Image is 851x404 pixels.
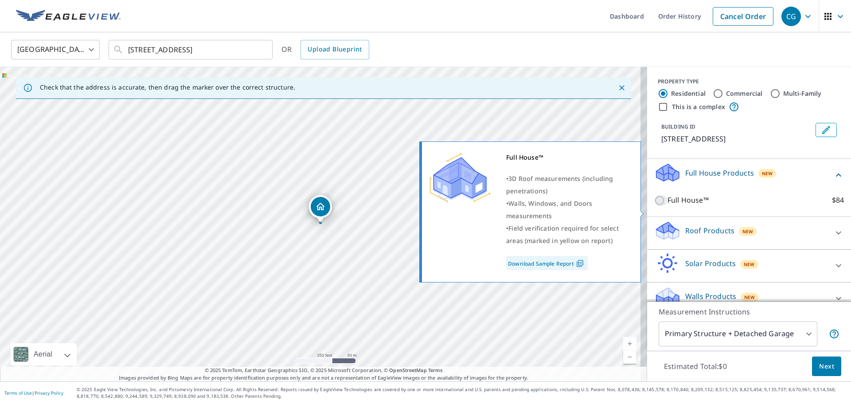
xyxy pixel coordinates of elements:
[654,286,844,311] div: Walls ProductsNew
[301,40,369,59] a: Upload Blueprint
[654,220,844,246] div: Roof ProductsNew
[832,195,844,206] p: $84
[685,291,736,302] p: Walls Products
[309,195,332,223] div: Dropped pin, building 1, Residential property, 5101 Brimfield Dr Upper Marlboro, MD 20772
[40,83,295,91] p: Check that the address is accurate, then drag the marker over the correct structure.
[11,37,100,62] div: [GEOGRAPHIC_DATA]
[35,390,63,396] a: Privacy Policy
[744,261,755,268] span: New
[205,367,443,374] span: © 2025 TomTom, Earthstar Geographics SIO, © 2025 Microsoft Corporation, ©
[77,386,847,400] p: © 2025 Eagle View Technologies, Inc. and Pictometry International Corp. All Rights Reserved. Repo...
[4,390,63,396] p: |
[812,357,841,377] button: Next
[16,10,121,23] img: EV Logo
[685,258,736,269] p: Solar Products
[762,170,773,177] span: New
[726,89,763,98] label: Commercial
[428,367,443,373] a: Terms
[4,390,32,396] a: Terms of Use
[11,343,77,365] div: Aerial
[661,133,812,144] p: [STREET_ADDRESS]
[389,367,426,373] a: OpenStreetMap
[783,89,822,98] label: Multi-Family
[672,102,725,111] label: This is a complex
[616,82,628,94] button: Close
[506,151,629,164] div: Full House™
[31,343,55,365] div: Aerial
[574,259,586,267] img: Pdf Icon
[661,123,695,130] p: BUILDING ID
[659,306,839,317] p: Measurement Instructions
[623,337,636,350] a: Current Level 17, Zoom In
[659,322,817,346] div: Primary Structure + Detached Garage
[829,329,839,339] span: Your report will include the primary structure and a detached garage if one exists.
[623,350,636,364] a: Current Level 17, Zoom Out
[657,357,734,376] p: Estimated Total: $0
[506,197,629,222] div: •
[654,253,844,278] div: Solar ProductsNew
[654,162,844,188] div: Full House ProductsNew
[429,151,491,204] img: Premium
[506,199,592,220] span: Walls, Windows, and Doors measurements
[819,361,834,372] span: Next
[506,256,588,270] a: Download Sample Report
[671,89,706,98] label: Residential
[658,78,840,86] div: PROPERTY TYPE
[742,228,753,235] span: New
[506,174,613,195] span: 3D Roof measurements (including penetrations)
[713,7,773,26] a: Cancel Order
[506,222,629,247] div: •
[506,173,629,197] div: •
[668,195,709,206] p: Full House™
[506,224,619,245] span: Field verification required for select areas (marked in yellow on report)
[685,168,754,178] p: Full House Products
[816,123,837,137] button: Edit building 1
[781,7,801,26] div: CG
[308,44,362,55] span: Upload Blueprint
[744,294,755,301] span: New
[685,225,734,236] p: Roof Products
[128,37,254,62] input: Search by address or latitude-longitude
[281,40,369,59] div: OR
